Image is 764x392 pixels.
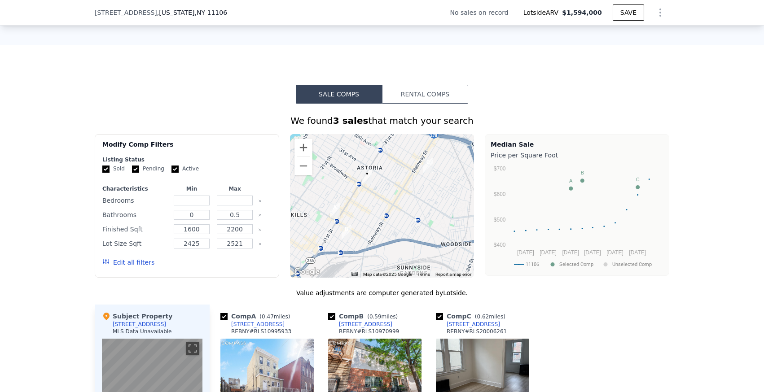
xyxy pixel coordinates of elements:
[172,185,211,192] div: Min
[296,85,382,104] button: Sale Comps
[328,321,392,328] a: [STREET_ADDRESS]
[363,272,412,277] span: Map data ©2025 Google
[292,266,322,278] a: Open this area in Google Maps (opens a new window)
[95,288,669,297] div: Value adjustments are computer generated by Lotside .
[102,237,168,250] div: Lot Size Sqft
[294,157,312,175] button: Zoom out
[102,166,110,173] input: Sold
[171,165,199,173] label: Active
[102,223,168,235] div: Finished Sqft
[612,261,652,267] text: Unselected Comp
[651,4,669,22] button: Show Options
[369,314,382,320] span: 0.59
[262,314,274,320] span: 0.47
[629,249,646,256] text: [DATE]
[494,166,506,172] text: $700
[95,8,157,17] span: [STREET_ADDRESS]
[171,166,179,173] input: Active
[258,199,262,203] button: Clear
[330,203,340,218] div: 3547 30th St
[491,161,663,274] svg: A chart.
[195,9,227,16] span: , NY 11106
[436,321,500,328] a: [STREET_ADDRESS]
[102,156,272,163] div: Listing Status
[132,165,164,173] label: Pending
[417,272,430,277] a: Terms
[256,314,294,320] span: ( miles)
[113,321,166,328] div: [STREET_ADDRESS]
[562,249,579,256] text: [DATE]
[435,272,471,277] a: Report a map error
[423,158,433,173] div: 2830 43rd St
[258,213,262,217] button: Clear
[584,249,601,256] text: [DATE]
[215,185,255,192] div: Max
[132,166,139,173] input: Pending
[294,139,312,157] button: Zoom in
[491,140,663,149] div: Median Sale
[102,312,172,321] div: Subject Property
[231,328,291,335] div: REBNY # RLS10995933
[102,209,168,221] div: Bathrooms
[339,328,399,335] div: REBNY # RLS10970999
[450,8,516,17] div: No sales on record
[581,170,584,175] text: B
[220,312,294,321] div: Comp A
[258,242,262,246] button: Clear
[220,321,285,328] a: [STREET_ADDRESS]
[333,115,369,126] strong: 3 sales
[562,9,602,16] span: $1,594,000
[102,140,272,156] div: Modify Comp Filters
[540,249,557,256] text: [DATE]
[447,321,500,328] div: [STREET_ADDRESS]
[517,249,534,256] text: [DATE]
[606,249,623,256] text: [DATE]
[95,114,669,127] div: We found that match your search
[292,266,322,278] img: Google
[102,194,168,207] div: Bedrooms
[102,185,168,192] div: Characteristics
[102,165,125,173] label: Sold
[351,272,358,276] button: Keyboard shortcuts
[447,328,507,335] div: REBNY # RLS20006261
[113,328,172,335] div: MLS Data Unavailable
[436,312,509,321] div: Comp C
[491,149,663,161] div: Price per Square Foot
[102,258,154,267] button: Edit all filters
[339,321,392,328] div: [STREET_ADDRESS]
[471,314,509,320] span: ( miles)
[613,4,644,21] button: SAVE
[494,217,506,223] text: $500
[382,85,468,104] button: Rental Comps
[494,242,506,248] text: $400
[342,225,351,240] div: 3648 35th St
[494,191,506,197] text: $600
[258,228,262,231] button: Clear
[523,8,562,17] span: Lotside ARV
[477,314,489,320] span: 0.62
[231,321,285,328] div: [STREET_ADDRESS]
[559,261,593,267] text: Selected Comp
[186,342,199,355] button: Toggle fullscreen view
[526,261,539,267] text: 11106
[362,169,372,184] div: 3171 32nd St
[328,312,401,321] div: Comp B
[569,178,573,183] text: A
[636,177,640,182] text: C
[157,8,227,17] span: , [US_STATE]
[364,314,401,320] span: ( miles)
